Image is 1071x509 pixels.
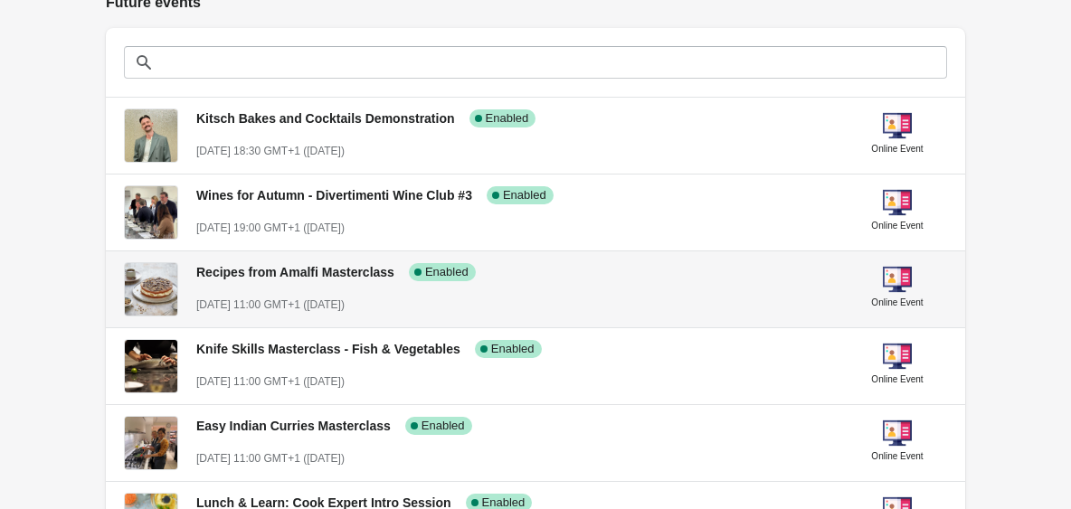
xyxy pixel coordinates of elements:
img: Easy Indian Curries Masterclass [125,417,177,469]
span: [DATE] 11:00 GMT+1 ([DATE]) [196,452,345,465]
span: Wines for Autumn - Divertimenti Wine Club #3 [196,188,472,203]
span: Enabled [503,188,546,203]
img: Knife Skills Masterclass - Fish & Vegetables [125,340,177,392]
span: Easy Indian Curries Masterclass [196,419,391,433]
img: Kitsch Bakes and Cocktails Demonstration [125,109,177,162]
span: Enabled [422,419,465,433]
span: [DATE] 19:00 GMT+1 ([DATE]) [196,222,345,234]
div: Online Event [871,448,923,466]
span: Enabled [491,342,535,356]
img: Recipes from Amalfi Masterclass [125,263,177,316]
span: [DATE] 18:30 GMT+1 ([DATE]) [196,145,345,157]
img: online-event-5d64391802a09ceff1f8b055f10f5880.png [883,265,912,294]
img: online-event-5d64391802a09ceff1f8b055f10f5880.png [883,342,912,371]
div: Online Event [871,140,923,158]
img: online-event-5d64391802a09ceff1f8b055f10f5880.png [883,111,912,140]
div: Online Event [871,371,923,389]
span: Enabled [425,265,469,279]
span: Kitsch Bakes and Cocktails Demonstration [196,111,455,126]
img: online-event-5d64391802a09ceff1f8b055f10f5880.png [883,188,912,217]
span: [DATE] 11:00 GMT+1 ([DATE]) [196,298,345,311]
span: Recipes from Amalfi Masterclass [196,265,394,279]
div: Online Event [871,217,923,235]
div: Online Event [871,294,923,312]
img: online-event-5d64391802a09ceff1f8b055f10f5880.png [883,419,912,448]
span: Enabled [486,111,529,126]
img: Wines for Autumn - Divertimenti Wine Club #3 [125,186,177,239]
span: [DATE] 11:00 GMT+1 ([DATE]) [196,375,345,388]
span: Knife Skills Masterclass - Fish & Vegetables [196,342,460,356]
